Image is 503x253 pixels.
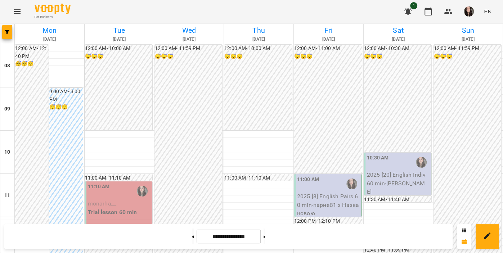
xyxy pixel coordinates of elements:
[16,25,83,36] h6: Mon
[365,36,432,43] h6: [DATE]
[434,53,501,60] h6: 😴😴😴
[155,25,223,36] h6: Wed
[35,15,71,19] span: For Business
[4,105,10,113] h6: 09
[365,25,432,36] h6: Sat
[154,45,222,53] h6: 12:00 AM - 11:59 PM
[434,36,502,43] h6: [DATE]
[367,171,430,196] p: 2025 [20] English Indiv 60 min - [PERSON_NAME]
[295,36,362,43] h6: [DATE]
[4,148,10,156] h6: 10
[295,25,362,36] h6: Fri
[434,45,501,53] h6: 12:00 AM - 11:59 PM
[154,53,222,60] h6: 😴😴😴
[346,179,357,189] img: Названова Марія Олегівна (а)
[224,53,292,60] h6: 😴😴😴
[86,36,153,43] h6: [DATE]
[49,103,83,111] h6: 😴😴😴
[4,191,10,199] h6: 11
[410,2,417,9] span: 1
[224,174,292,182] h6: 11:00 AM - 11:10 AM
[225,25,292,36] h6: Thu
[364,53,432,60] h6: 😴😴😴
[481,5,494,18] button: EN
[294,53,362,60] h6: 😴😴😴
[364,45,432,53] h6: 12:00 AM - 10:30 AM
[416,157,427,168] img: Названова Марія Олегівна (а)
[137,186,148,196] img: Названова Марія Олегівна (а)
[4,62,10,70] h6: 08
[364,196,432,204] h6: 11:30 AM - 11:40 AM
[88,200,116,207] span: monarha__
[294,45,362,53] h6: 12:00 AM - 11:00 AM
[88,208,151,217] p: Trial lesson 60 min
[88,183,110,191] label: 11:10 AM
[434,25,502,36] h6: Sun
[15,60,49,68] h6: 😴😴😴
[85,45,153,53] h6: 12:00 AM - 10:00 AM
[484,8,491,15] span: EN
[9,3,26,20] button: Menu
[85,174,153,182] h6: 11:00 AM - 11:10 AM
[225,36,292,43] h6: [DATE]
[464,6,474,17] img: 1a20daea8e9f27e67610e88fbdc8bd8e.jpg
[49,88,83,103] h6: 9:00 AM - 3:00 PM
[367,154,389,162] label: 10:30 AM
[297,176,319,184] label: 11:00 AM
[16,36,83,43] h6: [DATE]
[297,192,360,218] p: 2025 [8] English Pairs 60 min - парнеВ1 з Названовою
[35,4,71,14] img: Voopty Logo
[294,217,362,225] h6: 12:00 PM - 12:10 PM
[86,25,153,36] h6: Tue
[155,36,223,43] h6: [DATE]
[224,45,292,53] h6: 12:00 AM - 10:00 AM
[15,45,49,60] h6: 12:00 AM - 12:40 PM
[85,53,153,60] h6: 😴😴😴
